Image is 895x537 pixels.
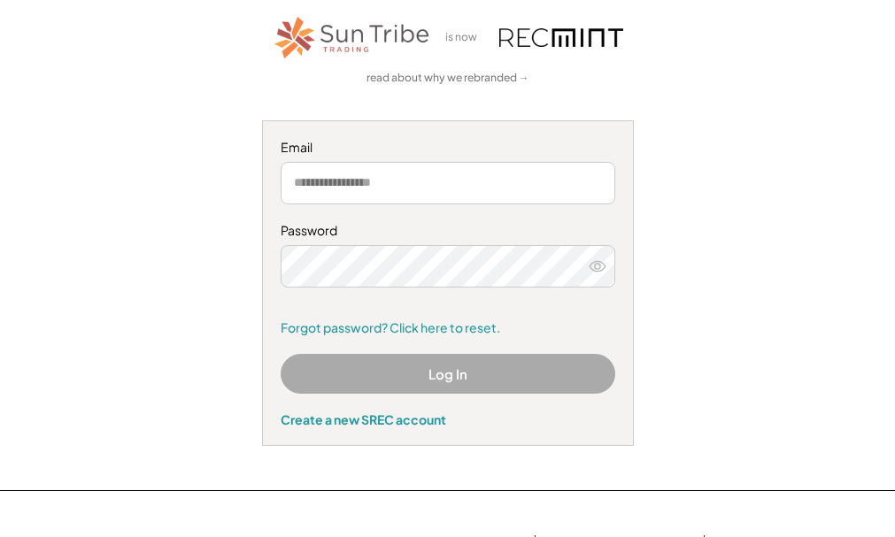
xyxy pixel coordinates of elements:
div: Create a new SREC account [281,411,615,427]
a: read about why we rebranded → [366,71,529,86]
a: Forgot password? Click here to reset. [281,319,615,337]
div: is now [441,30,490,45]
img: recmint-logotype%403x.png [499,28,623,47]
img: STT_Horizontal_Logo%2B-%2BColor.png [273,13,432,62]
button: Log In [281,354,615,394]
div: Email [281,139,615,157]
div: Password [281,222,615,240]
